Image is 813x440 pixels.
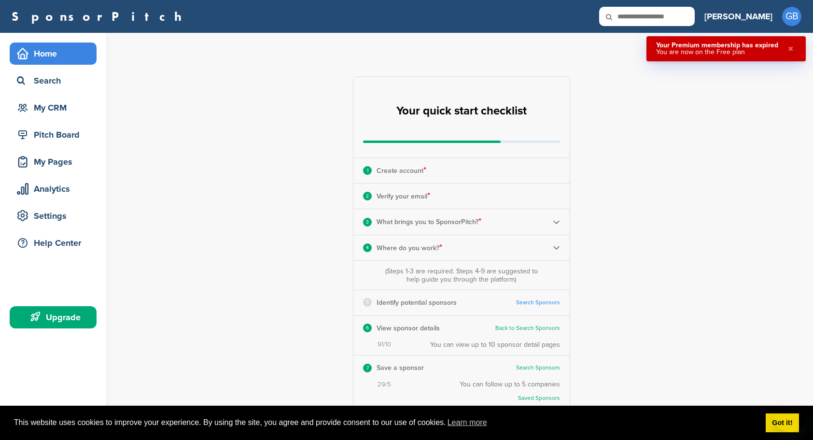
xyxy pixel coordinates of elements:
[516,364,560,371] a: Search Sponsors
[10,97,97,119] a: My CRM
[12,10,188,23] a: SponsorPitch
[14,126,97,143] div: Pitch Board
[14,72,97,89] div: Search
[377,297,457,309] p: Identify potential sponsors
[656,42,778,49] div: Your Premium membership has expired
[495,325,560,332] a: Back to Search Sponsors
[14,309,97,326] div: Upgrade
[377,241,442,254] p: Where do you work?
[10,151,97,173] a: My Pages
[14,207,97,225] div: Settings
[10,43,97,65] a: Home
[10,306,97,328] a: Upgrade
[378,341,391,349] span: 91/10
[10,205,97,227] a: Settings
[782,7,801,26] span: GB
[10,70,97,92] a: Search
[377,322,440,334] p: View sponsor details
[774,401,805,432] iframe: Button to launch messaging window
[656,49,778,56] div: You are now on the Free plan
[10,124,97,146] a: Pitch Board
[10,178,97,200] a: Analytics
[430,341,560,349] div: You can view up to 10 sponsor detail pages
[469,395,560,402] a: Saved Sponsors
[14,45,97,62] div: Home
[377,362,424,374] p: Save a sponsor
[446,415,489,430] a: learn more about cookies
[377,190,430,202] p: Verify your email
[553,244,560,251] img: Checklist arrow 2
[396,100,527,122] h2: Your quick start checklist
[14,153,97,170] div: My Pages
[363,324,372,332] div: 6
[363,243,372,252] div: 4
[14,415,758,430] span: This website uses cookies to improve your experience. By using the site, you agree and provide co...
[363,192,372,200] div: 2
[377,215,481,228] p: What brings you to SponsorPitch?
[363,166,372,175] div: 1
[704,6,772,27] a: [PERSON_NAME]
[363,364,372,372] div: 7
[460,380,560,408] div: You can follow up to 5 companies
[766,413,799,433] a: dismiss cookie message
[378,381,391,389] span: 29/5
[785,42,796,56] button: Close
[363,298,372,307] div: 5
[14,99,97,116] div: My CRM
[383,267,540,284] div: (Steps 1-3 are required. Steps 4-9 are suggested to help guide you through the platform)
[10,232,97,254] a: Help Center
[377,164,426,177] p: Create account
[363,218,372,227] div: 3
[14,234,97,252] div: Help Center
[516,299,560,306] a: Search Sponsors
[704,10,772,23] h3: [PERSON_NAME]
[14,180,97,198] div: Analytics
[553,218,560,226] img: Checklist arrow 2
